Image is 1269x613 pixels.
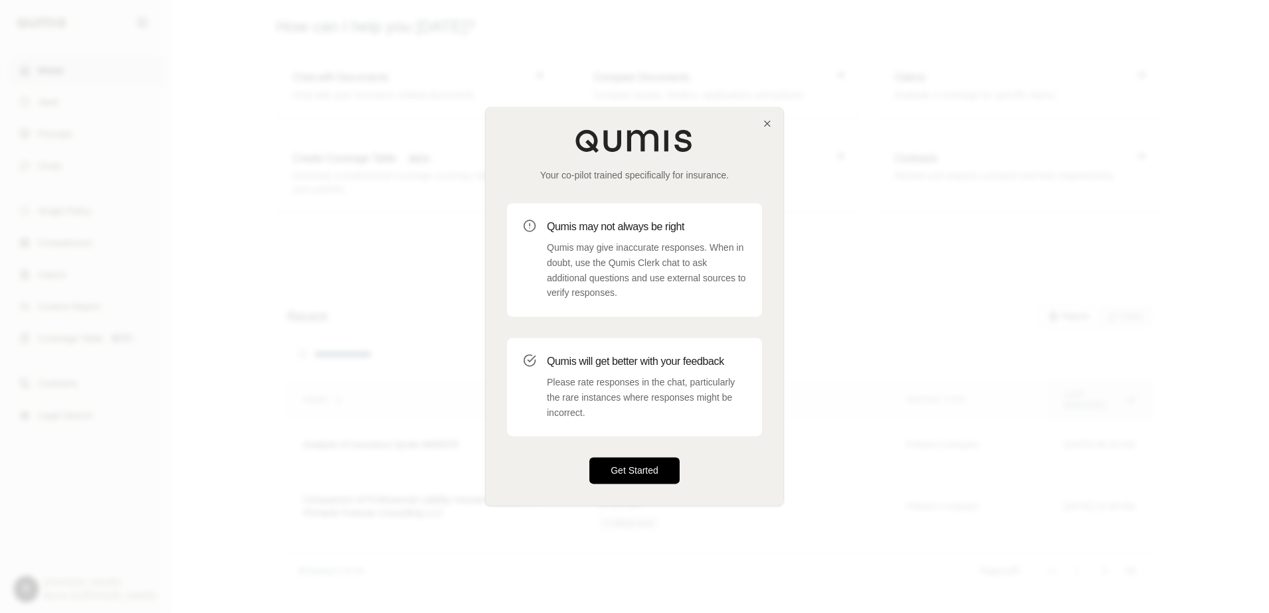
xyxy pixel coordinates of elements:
img: Qumis Logo [575,129,694,153]
p: Your co-pilot trained specifically for insurance. [507,169,762,182]
button: Get Started [589,458,680,484]
h3: Qumis may not always be right [547,219,746,235]
h3: Qumis will get better with your feedback [547,354,746,370]
p: Please rate responses in the chat, particularly the rare instances where responses might be incor... [547,375,746,420]
p: Qumis may give inaccurate responses. When in doubt, use the Qumis Clerk chat to ask additional qu... [547,240,746,301]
